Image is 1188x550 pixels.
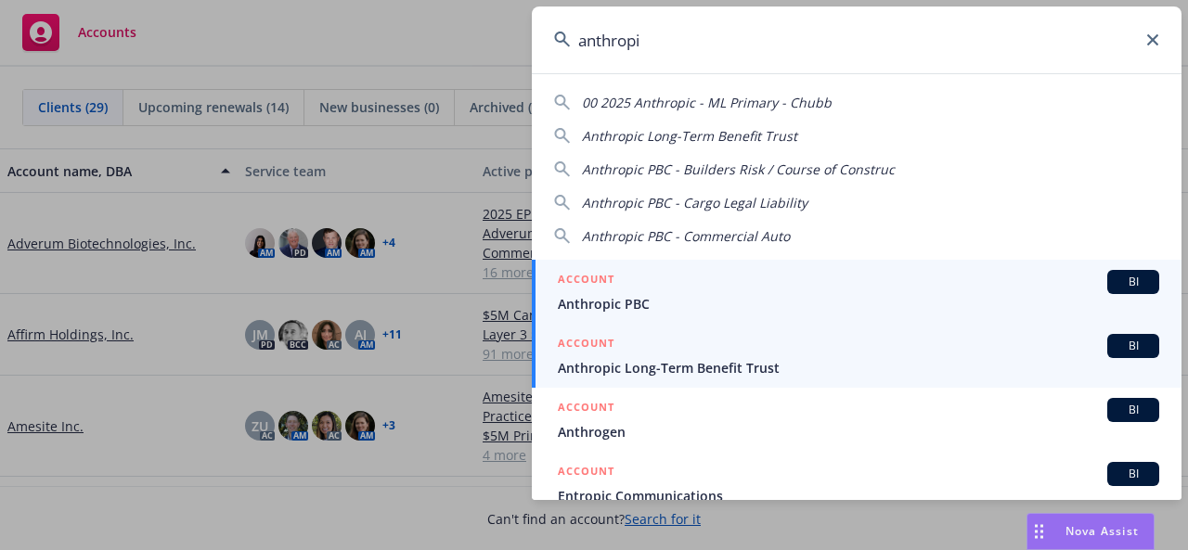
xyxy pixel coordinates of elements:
[582,227,790,245] span: Anthropic PBC - Commercial Auto
[582,127,797,145] span: Anthropic Long-Term Benefit Trust
[582,94,832,111] span: 00 2025 Anthropic - ML Primary - Chubb
[1115,402,1152,418] span: BI
[558,422,1159,441] span: Anthrogen
[558,358,1159,377] span: Anthropic Long-Term Benefit Trust
[558,398,614,420] h5: ACCOUNT
[532,260,1182,324] a: ACCOUNTBIAnthropic PBC
[558,294,1159,313] span: Anthropic PBC
[1115,466,1152,482] span: BI
[1065,523,1139,539] span: Nova Assist
[558,462,614,484] h5: ACCOUNT
[532,388,1182,452] a: ACCOUNTBIAnthrogen
[1115,274,1152,290] span: BI
[582,160,895,178] span: Anthropic PBC - Builders Risk / Course of Construc
[1115,338,1152,354] span: BI
[558,486,1159,505] span: Entropic Communications
[532,452,1182,516] a: ACCOUNTBIEntropic Communications
[1027,514,1051,549] div: Drag to move
[1027,513,1155,550] button: Nova Assist
[532,6,1182,73] input: Search...
[558,334,614,356] h5: ACCOUNT
[532,324,1182,388] a: ACCOUNTBIAnthropic Long-Term Benefit Trust
[558,270,614,292] h5: ACCOUNT
[582,194,807,211] span: Anthropic PBC - Cargo Legal Liability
